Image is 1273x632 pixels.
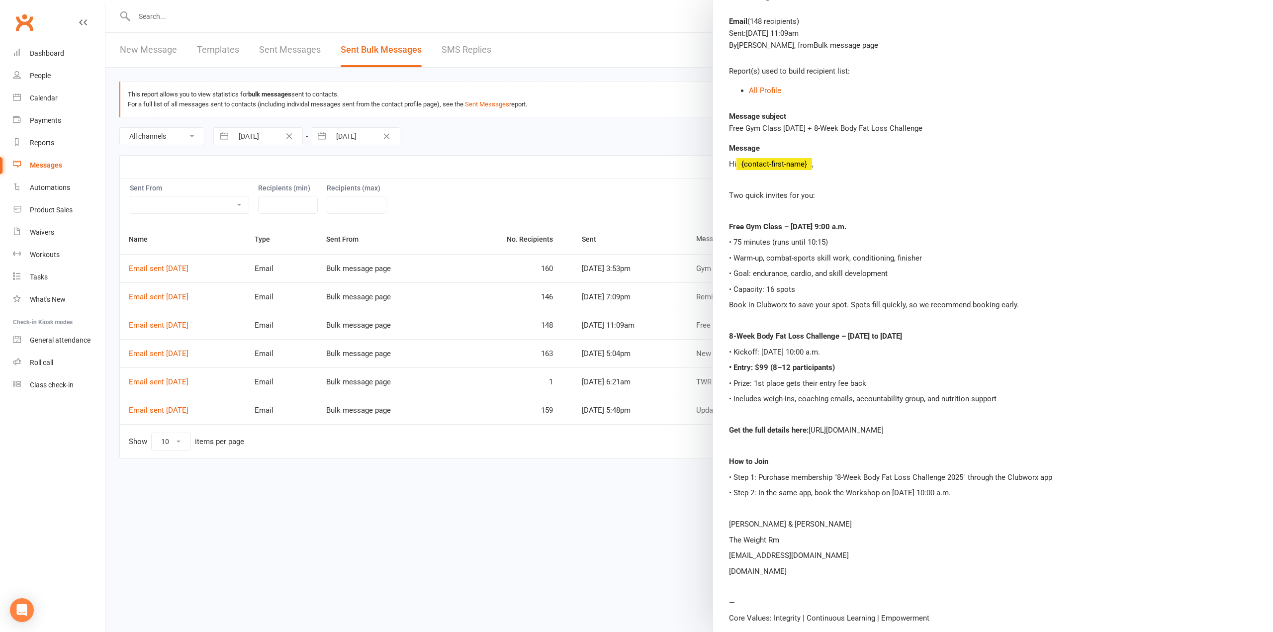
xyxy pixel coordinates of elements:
[729,377,1257,389] p: • Prize: 1st place gets their entry fee back
[13,266,105,288] a: Tasks
[729,144,760,153] strong: Message
[13,329,105,352] a: General attendance kiosk mode
[729,27,1257,39] div: Sent: [DATE] 11:09am
[13,177,105,199] a: Automations
[729,363,768,372] span: • Entry: $99
[729,222,846,231] span: Free Gym Class – [DATE] 9:00 a.m.
[13,352,105,374] a: Roll call
[13,199,105,221] a: Product Sales
[30,161,62,169] div: Messages
[729,39,1257,51] div: By [PERSON_NAME] , from Bulk message page
[30,94,58,102] div: Calendar
[729,17,747,26] strong: Email
[729,236,1257,248] p: • 75 minutes (runs until 10:15)
[30,336,91,344] div: General attendance
[13,109,105,132] a: Payments
[729,283,1257,295] p: • Capacity: 16 spots
[729,426,809,435] span: Get the full details here:
[729,518,1257,530] p: [PERSON_NAME] & [PERSON_NAME]
[13,87,105,109] a: Calendar
[10,598,34,622] div: Open Intercom Messenger
[729,346,1257,358] p: • Kickoff: [DATE] 10:00 a.m.
[30,273,48,281] div: Tasks
[13,154,105,177] a: Messages
[729,189,1257,201] p: Two quick invites for you:
[12,10,37,35] a: Clubworx
[30,228,54,236] div: Waivers
[13,42,105,65] a: Dashboard
[729,65,1257,77] div: Report(s) used to build recipient list:
[30,381,74,389] div: Class check-in
[30,49,64,57] div: Dashboard
[30,183,70,191] div: Automations
[729,252,1257,264] p: • Warm-up, combat-sports skill work, conditioning, finisher
[729,122,1257,134] div: Free Gym Class [DATE] + 8-Week Body Fat Loss Challenge
[729,332,902,341] span: 8-Week Body Fat Loss Challenge – [DATE] to [DATE]
[729,612,1257,624] p: Core Values: Integrity | Continuous Learning | Empowerment
[729,565,1257,577] p: [DOMAIN_NAME]
[13,132,105,154] a: Reports
[13,244,105,266] a: Workouts
[13,374,105,396] a: Class kiosk mode
[729,487,1257,499] p: • Step 2: In the same app, book the Workshop on [DATE] 10:00 a.m.
[30,72,51,80] div: People
[30,295,66,303] div: What's New
[749,86,781,95] a: All Profile
[729,424,1257,436] p: [URL][DOMAIN_NAME]
[729,597,1257,609] p: —
[729,299,1257,311] p: Book in Clubworx to save your spot. Spots fill quickly, so we recommend booking early.
[729,268,1257,279] p: • Goal: endurance, cardio, and skill development
[30,359,53,366] div: Roll call
[770,363,835,372] span: (8–12 participants)
[13,288,105,311] a: What's New
[30,206,73,214] div: Product Sales
[13,221,105,244] a: Waivers
[729,471,1257,483] p: • Step 1: Purchase membership "8-Week Body Fat Loss Challenge 2025" through the Clubworx app
[729,457,768,466] span: How to Join
[729,15,1257,27] div: ( 148 recipients )
[729,112,786,121] strong: Message subject
[30,116,61,124] div: Payments
[30,139,54,147] div: Reports
[30,251,60,259] div: Workouts
[729,549,1257,561] p: [EMAIL_ADDRESS][DOMAIN_NAME]
[729,393,1257,405] p: • Includes weigh-ins, coaching emails, accountability group, and nutrition support
[13,65,105,87] a: People
[729,158,1257,170] p: Hi ,
[729,534,1257,546] p: The Weight Rm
